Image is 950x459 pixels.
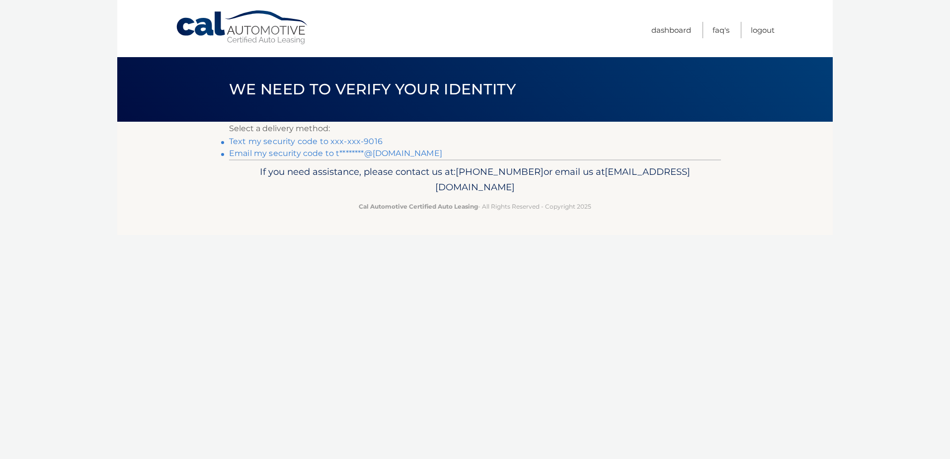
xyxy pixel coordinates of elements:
strong: Cal Automotive Certified Auto Leasing [359,203,478,210]
a: Cal Automotive [175,10,310,45]
a: Dashboard [651,22,691,38]
span: [PHONE_NUMBER] [456,166,544,177]
span: We need to verify your identity [229,80,516,98]
a: Email my security code to t********@[DOMAIN_NAME] [229,149,442,158]
a: Logout [751,22,775,38]
p: - All Rights Reserved - Copyright 2025 [236,201,714,212]
p: If you need assistance, please contact us at: or email us at [236,164,714,196]
a: FAQ's [712,22,729,38]
a: Text my security code to xxx-xxx-9016 [229,137,383,146]
p: Select a delivery method: [229,122,721,136]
